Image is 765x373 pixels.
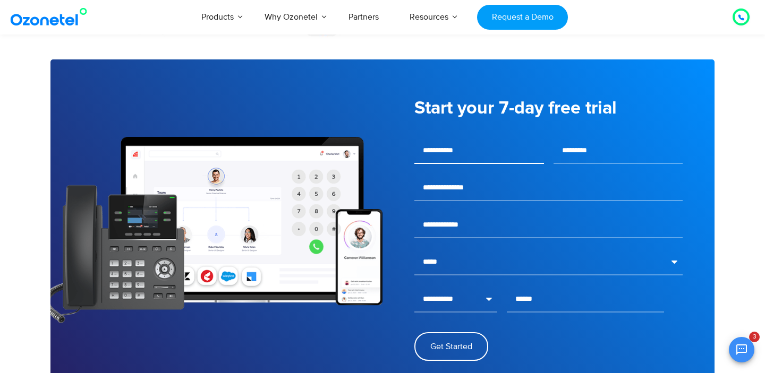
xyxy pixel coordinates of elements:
a: Request a Demo [477,5,568,30]
button: Get Started [414,332,488,361]
span: Get Started [430,342,472,351]
span: 3 [749,332,760,342]
h5: Start your 7-day free trial [414,99,683,117]
button: Open chat [729,337,754,362]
